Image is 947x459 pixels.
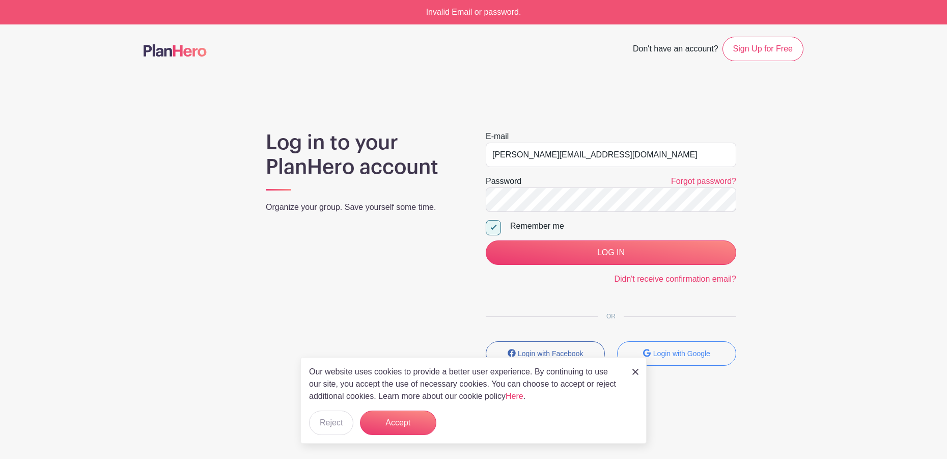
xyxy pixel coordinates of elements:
button: Login with Google [617,341,736,366]
p: Our website uses cookies to provide a better user experience. By continuing to use our site, you ... [309,366,622,402]
div: Remember me [510,220,736,232]
input: LOG IN [486,240,736,265]
p: Organize your group. Save yourself some time. [266,201,461,213]
small: Login with Google [653,349,710,358]
button: Login with Facebook [486,341,605,366]
label: E-mail [486,130,509,143]
span: OR [598,313,624,320]
label: Password [486,175,521,187]
h1: Log in to your PlanHero account [266,130,461,179]
a: Forgot password? [671,177,736,185]
a: Sign Up for Free [722,37,803,61]
button: Accept [360,411,436,435]
a: Didn't receive confirmation email? [614,275,736,283]
img: logo-507f7623f17ff9eddc593b1ce0a138ce2505c220e1c5a4e2b4648c50719b7d32.svg [144,44,207,57]
span: Don't have an account? [633,39,718,61]
button: Reject [309,411,353,435]
a: Here [506,392,523,400]
img: close_button-5f87c8562297e5c2d7936805f587ecaba9071eb48480494691a3f1689db116b3.svg [632,369,638,375]
input: e.g. julie@eventco.com [486,143,736,167]
small: Login with Facebook [518,349,583,358]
